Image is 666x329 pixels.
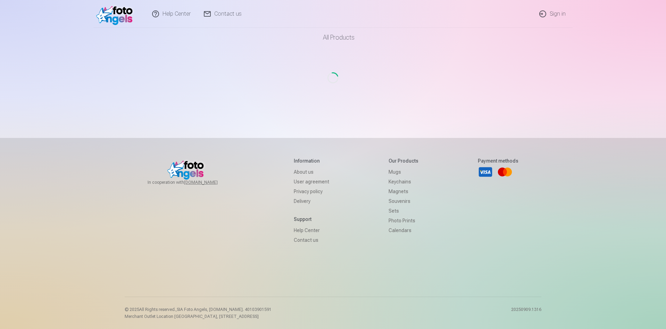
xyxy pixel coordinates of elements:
img: /v1 [96,3,136,25]
a: Sets [389,206,418,216]
a: Help Center [294,225,329,235]
a: Mugs [389,167,418,177]
h5: Support [294,216,329,223]
p: 20250909.1316 [511,307,541,319]
p: Merchant Outlet Location [GEOGRAPHIC_DATA], [STREET_ADDRESS] [125,314,272,319]
a: Delivery [294,196,329,206]
a: Photo prints [389,216,418,225]
a: User agreement [294,177,329,187]
h5: Information [294,157,329,164]
a: Magnets [389,187,418,196]
a: All products [303,28,363,47]
a: Keychains [389,177,418,187]
p: © 2025 All Rights reserved. , [125,307,272,312]
span: In cooperation with [148,180,234,185]
h5: Our products [389,157,418,164]
h5: Payment methods [478,157,518,164]
a: Visa [478,164,493,180]
a: About us [294,167,329,177]
a: Contact us [294,235,329,245]
span: SIA Foto Angels, [DOMAIN_NAME]. 40103901591 [177,307,272,312]
a: Privacy policy [294,187,329,196]
a: Souvenirs [389,196,418,206]
a: [DOMAIN_NAME] [184,180,234,185]
a: Calendars [389,225,418,235]
a: Mastercard [497,164,513,180]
